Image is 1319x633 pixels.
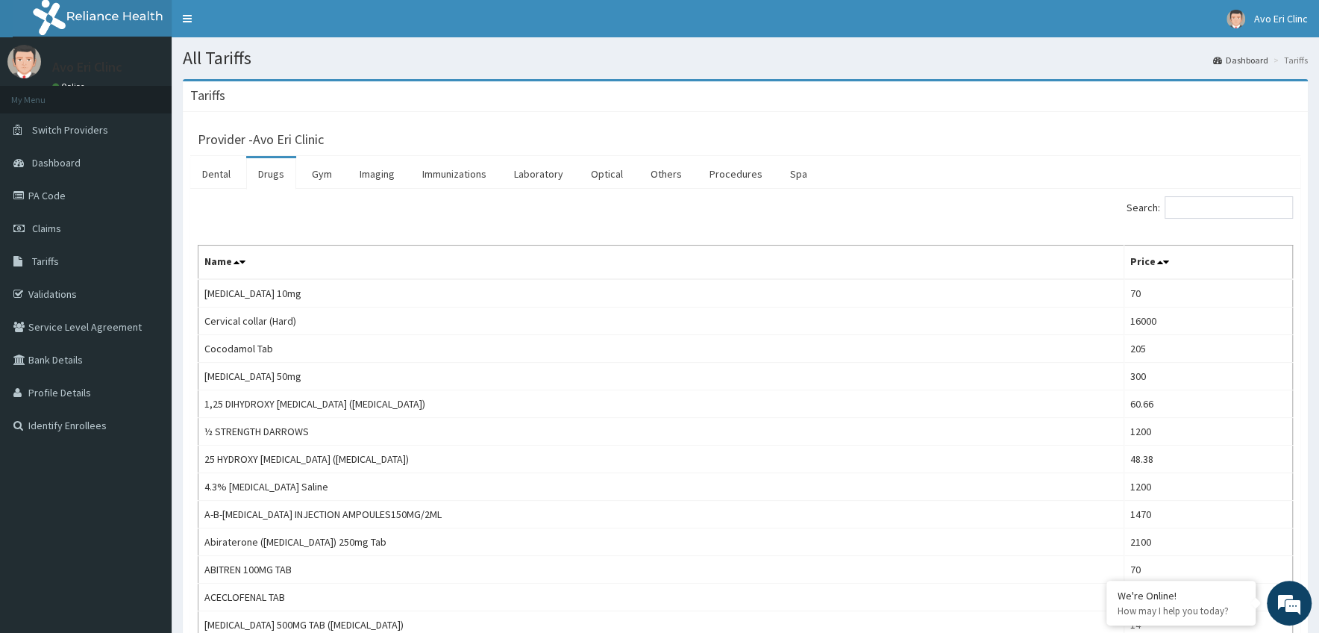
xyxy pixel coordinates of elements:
[32,123,108,137] span: Switch Providers
[198,473,1124,501] td: 4.3% [MEDICAL_DATA] Saline
[198,363,1124,390] td: [MEDICAL_DATA] 50mg
[198,556,1124,584] td: ABITREN 100MG TAB
[198,335,1124,363] td: Cocodamol Tab
[1226,10,1245,28] img: User Image
[190,89,225,102] h3: Tariffs
[778,158,819,190] a: Spa
[1118,589,1244,602] div: We're Online!
[1124,246,1293,280] th: Price
[52,60,122,74] p: Avo Eri Clinc
[1124,308,1293,335] td: 16000
[1124,446,1293,473] td: 48.38
[579,158,635,190] a: Optical
[198,390,1124,418] td: 1,25 DIHYDROXY [MEDICAL_DATA] ([MEDICAL_DATA])
[410,158,498,190] a: Immunizations
[1254,12,1308,25] span: Avo Eri Clinc
[1124,390,1293,418] td: 60.66
[198,584,1124,611] td: ACECLOFENAL TAB
[1270,54,1308,66] li: Tariffs
[198,133,324,146] h3: Provider - Avo Eri Clinic
[32,255,59,268] span: Tariffs
[1213,54,1268,66] a: Dashboard
[1124,418,1293,446] td: 1200
[1124,556,1293,584] td: 70
[1124,528,1293,556] td: 2100
[198,446,1124,473] td: 25 HYDROXY [MEDICAL_DATA] ([MEDICAL_DATA])
[198,246,1124,280] th: Name
[198,308,1124,335] td: Cervical collar (Hard)
[1165,196,1293,219] input: Search:
[1124,279,1293,308] td: 70
[198,418,1124,446] td: ½ STRENGTH DARROWS
[7,45,41,78] img: User Image
[1124,335,1293,363] td: 205
[502,158,575,190] a: Laboratory
[698,158,774,190] a: Procedures
[246,158,296,190] a: Drugs
[32,156,81,169] span: Dashboard
[1124,363,1293,390] td: 300
[1124,501,1293,528] td: 1470
[1127,196,1293,219] label: Search:
[198,501,1124,528] td: A-B-[MEDICAL_DATA] INJECTION AMPOULES150MG/2ML
[32,222,61,235] span: Claims
[639,158,694,190] a: Others
[198,528,1124,556] td: Abiraterone ([MEDICAL_DATA]) 250mg Tab
[183,49,1308,68] h1: All Tariffs
[52,81,88,92] a: Online
[190,158,242,190] a: Dental
[300,158,344,190] a: Gym
[1118,605,1244,617] p: How may I help you today?
[1124,473,1293,501] td: 1200
[348,158,407,190] a: Imaging
[198,279,1124,308] td: [MEDICAL_DATA] 10mg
